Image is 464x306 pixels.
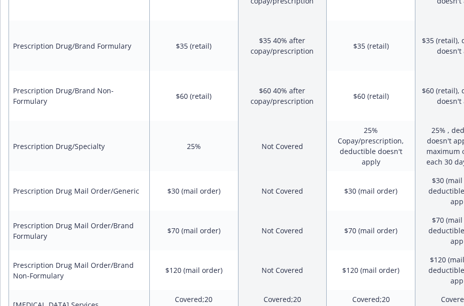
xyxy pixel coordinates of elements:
[238,171,327,211] td: Not Covered
[238,71,327,121] td: $60 40% after copay/prescription
[327,250,415,290] td: $120 (mail order)
[149,211,238,250] td: $70 (mail order)
[327,211,415,250] td: $70 (mail order)
[327,71,415,121] td: $60 (retail)
[327,171,415,211] td: $30 (mail order)
[9,21,150,71] td: Prescription Drug/Brand Formulary
[149,71,238,121] td: $60 (retail)
[9,71,150,121] td: Prescription Drug/Brand Non-Formulary
[238,250,327,290] td: Not Covered
[9,121,150,171] td: Prescription Drug/Specialty
[238,121,327,171] td: Not Covered
[149,21,238,71] td: $35 (retail)
[9,211,150,250] td: Prescription Drug Mail Order/Brand Formulary
[238,211,327,250] td: Not Covered
[149,171,238,211] td: $30 (mail order)
[9,250,150,290] td: Prescription Drug Mail Order/Brand Non-Formulary
[238,21,327,71] td: $35 40% after copay/prescription
[149,250,238,290] td: $120 (mail order)
[149,121,238,171] td: 25%
[327,21,415,71] td: $35 (retail)
[9,171,150,211] td: Prescription Drug Mail Order/Generic
[327,121,415,171] td: 25% Copay/prescription, deductible doesn't apply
